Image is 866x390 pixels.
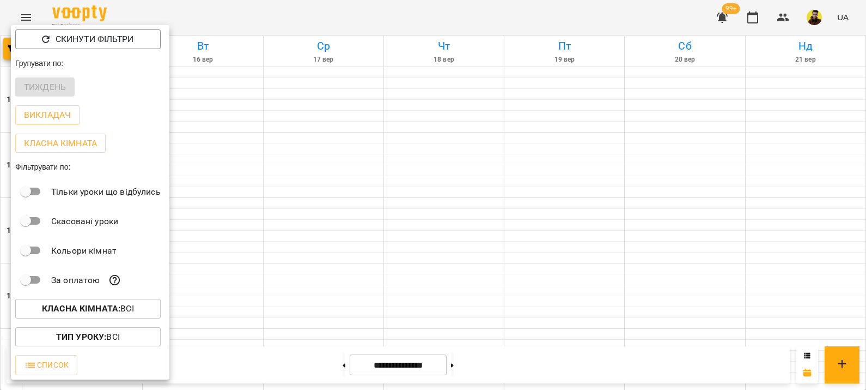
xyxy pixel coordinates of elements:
[15,134,106,153] button: Класна кімната
[51,244,117,257] p: Кольори кімнат
[11,53,169,73] div: Групувати по:
[24,109,71,122] p: Викладач
[15,105,80,125] button: Викладач
[51,215,118,228] p: Скасовані уроки
[15,29,161,49] button: Скинути фільтри
[56,332,106,342] b: Тип Уроку :
[11,157,169,177] div: Фільтрувати по:
[24,358,69,371] span: Список
[15,299,161,319] button: Класна кімната:Всі
[51,274,100,287] p: За оплатою
[51,185,161,199] p: Тільки уроки що відбулись
[42,302,134,315] p: Всі
[15,355,77,375] button: Список
[56,331,120,344] p: Всі
[56,33,133,46] p: Скинути фільтри
[42,303,120,314] b: Класна кімната :
[24,137,97,150] p: Класна кімната
[15,327,161,347] button: Тип Уроку:Всі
